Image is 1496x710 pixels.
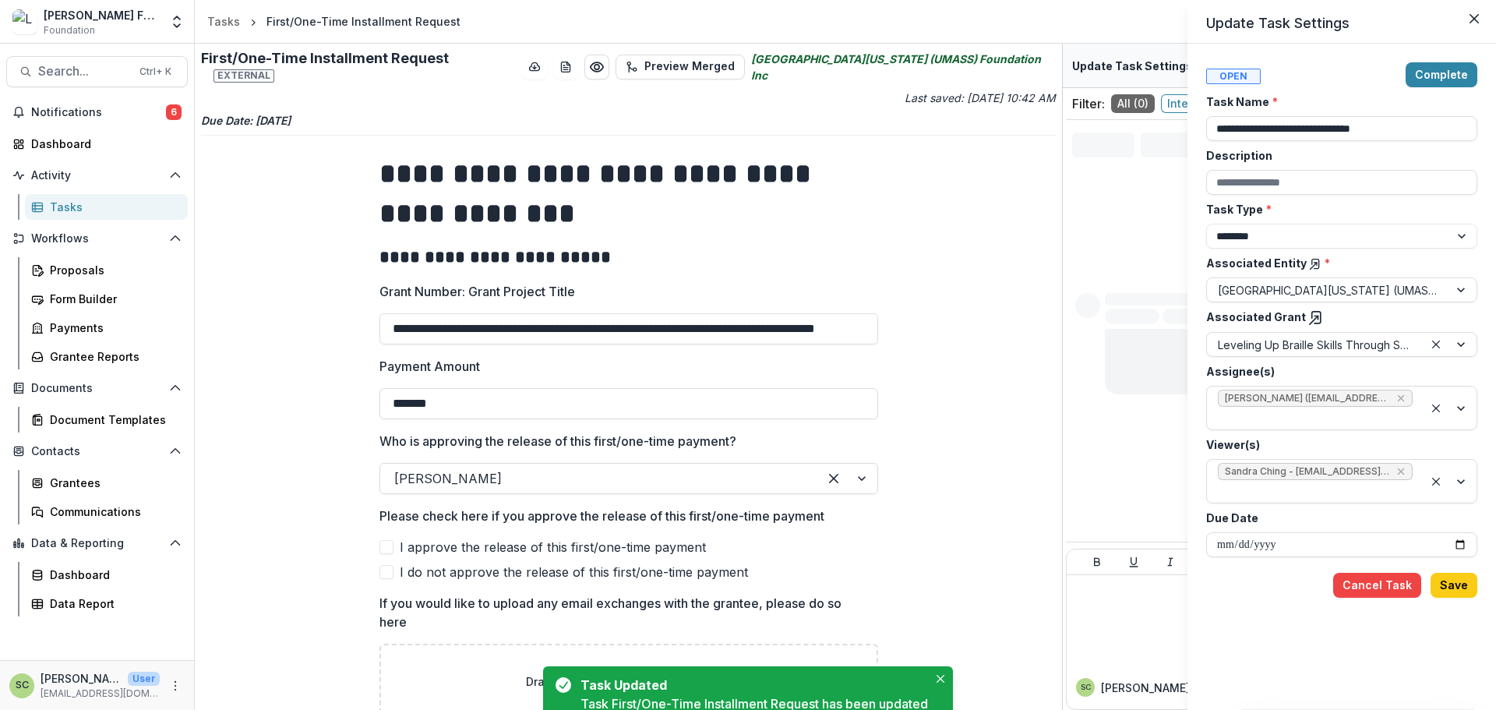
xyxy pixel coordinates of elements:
[1206,201,1468,217] label: Task Type
[1206,309,1468,326] label: Associated Grant
[1395,390,1407,406] div: Remove Maura O’Keefe (mokeefe@umassfoundation.org)
[1333,573,1421,598] button: Cancel Task
[1406,62,1477,87] button: Complete
[1225,466,1390,477] span: Sandra Ching - [EMAIL_ADDRESS][DOMAIN_NAME]
[1206,147,1468,164] label: Description
[1431,573,1477,598] button: Save
[1206,69,1261,84] span: Open
[1462,6,1487,31] button: Close
[1206,363,1468,380] label: Assignee(s)
[1427,335,1445,354] div: Clear selected options
[1427,472,1445,491] div: Clear selected options
[1206,436,1468,453] label: Viewer(s)
[1395,464,1407,479] div: Remove Sandra Ching - sching@lavellefund.org
[1206,94,1468,110] label: Task Name
[931,669,950,688] button: Close
[1225,393,1390,404] span: [PERSON_NAME] ([EMAIL_ADDRESS][DOMAIN_NAME])
[1206,255,1468,271] label: Associated Entity
[1206,510,1468,526] label: Due Date
[580,676,922,694] div: Task Updated
[1427,399,1445,418] div: Clear selected options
